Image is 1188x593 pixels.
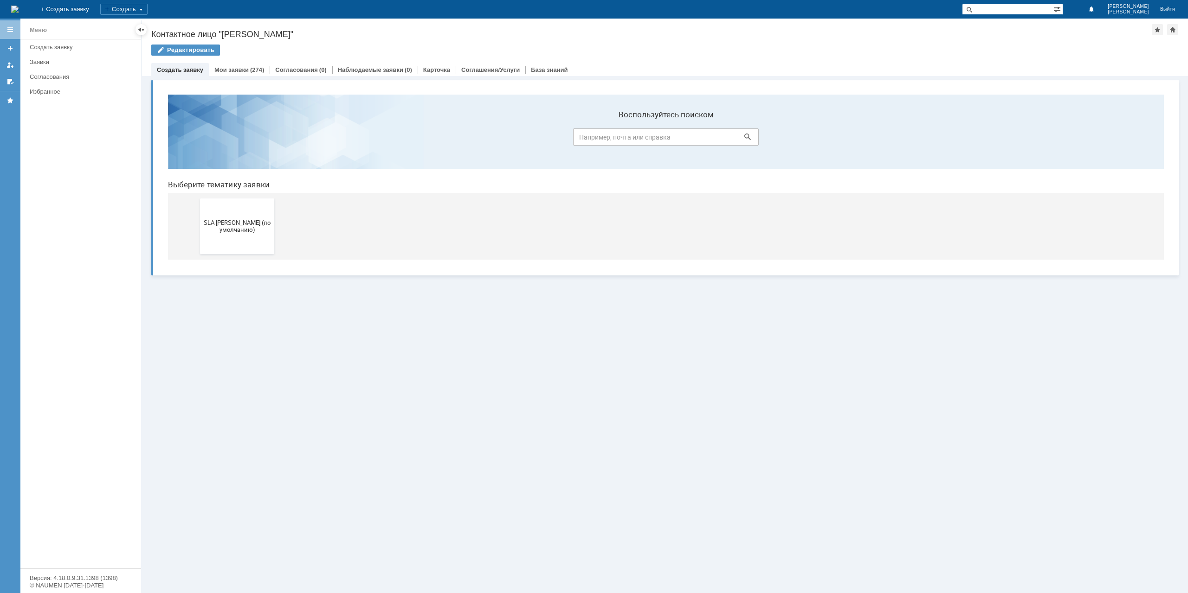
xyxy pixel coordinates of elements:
div: Контактное лицо "[PERSON_NAME]" [151,30,1152,39]
a: Создать заявку [157,66,203,73]
img: logo [11,6,19,13]
div: Версия: 4.18.0.9.31.1398 (1398) [30,575,132,581]
div: (274) [250,66,264,73]
a: Заявки [26,55,139,69]
div: Создать заявку [30,44,136,51]
div: Избранное [30,88,125,95]
input: Например, почта или справка [413,41,598,58]
a: Соглашения/Услуги [461,66,520,73]
div: Добавить в избранное [1152,24,1163,35]
div: (0) [405,66,412,73]
a: Наблюдаемые заявки [338,66,403,73]
a: Мои заявки [3,57,18,72]
span: Расширенный поиск [1053,4,1063,13]
a: Создать заявку [26,40,139,54]
div: Меню [30,25,47,36]
a: Перейти на домашнюю страницу [11,6,19,13]
div: Заявки [30,58,136,65]
div: Сделать домашней страницей [1167,24,1178,35]
a: Мои заявки [214,66,249,73]
button: SLA [PERSON_NAME] (по умолчанию) [39,111,114,167]
div: Создать [100,4,148,15]
div: © NAUMEN [DATE]-[DATE] [30,582,132,588]
a: Мои согласования [3,74,18,89]
span: [PERSON_NAME] [1108,4,1149,9]
span: [PERSON_NAME] [1108,9,1149,15]
div: Скрыть меню [136,24,147,35]
div: (0) [319,66,327,73]
a: База знаний [531,66,568,73]
a: Согласования [26,70,139,84]
label: Воспользуйтесь поиском [413,23,598,32]
a: Карточка [423,66,450,73]
div: Согласования [30,73,136,80]
header: Выберите тематику заявки [7,93,1003,102]
a: Создать заявку [3,41,18,56]
span: SLA [PERSON_NAME] (по умолчанию) [42,132,111,146]
a: Согласования [275,66,318,73]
